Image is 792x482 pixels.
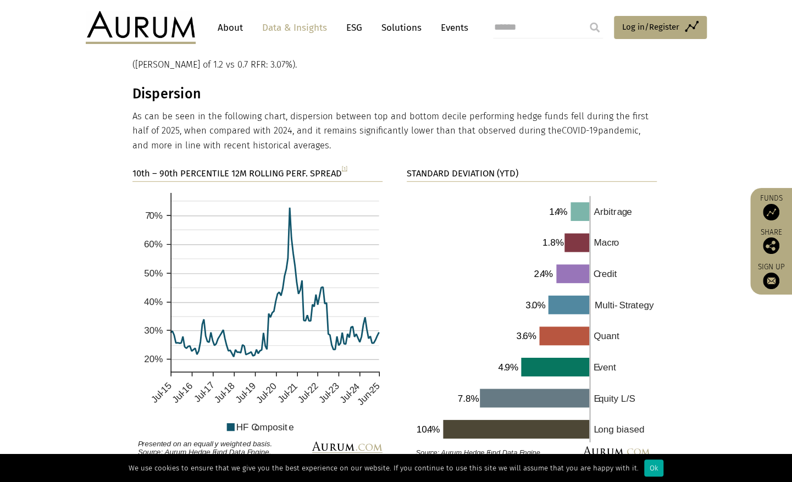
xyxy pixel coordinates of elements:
[756,229,787,254] div: Share
[341,18,368,38] a: ESG
[342,165,347,171] a: [1]
[435,18,468,38] a: Events
[257,18,333,38] a: Data & Insights
[622,20,679,34] span: Log in/Register
[763,273,779,289] img: Sign up to our newsletter
[644,459,663,477] div: Ok
[407,168,518,179] strong: STANDARD DEVIATION (YTD)
[132,86,657,102] h3: Dispersion
[756,262,787,289] a: Sign up
[132,168,347,179] strong: 10th – 90th PERCENTILE 12M ROLLING PERF. SPREAD
[132,109,657,153] p: As can be seen in the following chart, dispersion between top and bottom decile performing hedge ...
[763,237,779,254] img: Share this post
[376,18,427,38] a: Solutions
[763,204,779,220] img: Access Funds
[86,11,196,44] img: Aurum
[614,16,707,39] a: Log in/Register
[212,18,248,38] a: About
[562,125,598,136] span: COVID-19
[584,16,606,38] input: Submit
[756,193,787,220] a: Funds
